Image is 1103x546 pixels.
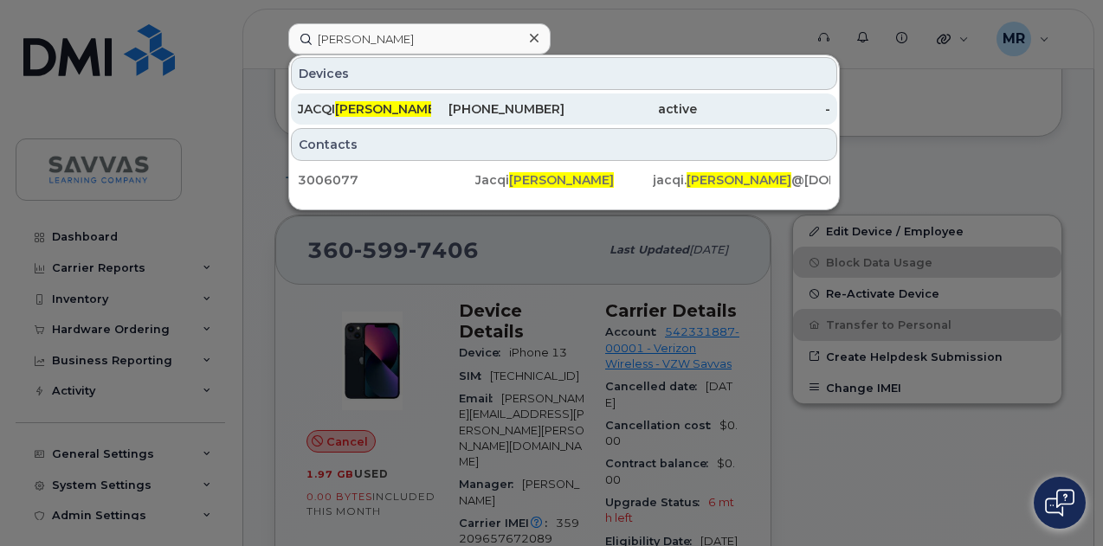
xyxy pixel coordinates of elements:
[687,172,791,188] span: [PERSON_NAME]
[475,171,653,189] div: Jacqi
[288,23,551,55] input: Find something...
[291,57,837,90] div: Devices
[291,93,837,125] a: JACQI[PERSON_NAME][PHONE_NUMBER]active-
[291,128,837,161] div: Contacts
[291,164,837,196] a: 3006077Jacqi[PERSON_NAME]jacqi.[PERSON_NAME]@[DOMAIN_NAME]
[431,100,564,118] div: [PHONE_NUMBER]
[1045,489,1074,517] img: Open chat
[298,171,475,189] div: 3006077
[653,171,830,189] div: jacqi. @[DOMAIN_NAME]
[335,101,440,117] span: [PERSON_NAME]
[298,100,431,118] div: JACQI
[509,172,614,188] span: [PERSON_NAME]
[564,100,698,118] div: active
[697,100,830,118] div: -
